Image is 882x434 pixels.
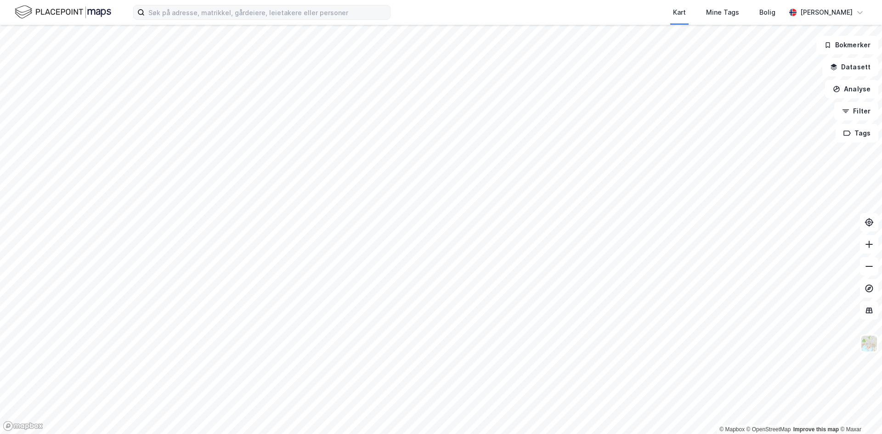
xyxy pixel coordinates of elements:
input: Søk på adresse, matrikkel, gårdeiere, leietakere eller personer [145,6,390,19]
div: Bolig [759,7,775,18]
div: Mine Tags [706,7,739,18]
div: Kontrollprogram for chat [836,390,882,434]
iframe: Chat Widget [836,390,882,434]
div: Kart [673,7,686,18]
img: logo.f888ab2527a4732fd821a326f86c7f29.svg [15,4,111,20]
div: [PERSON_NAME] [800,7,853,18]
